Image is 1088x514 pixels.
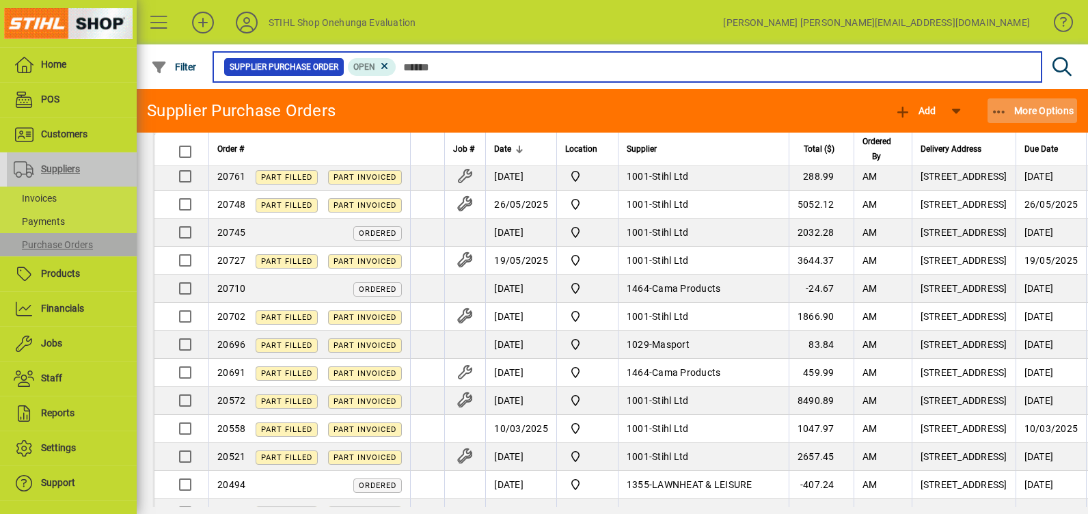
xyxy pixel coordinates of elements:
[862,479,878,490] span: AM
[627,141,657,157] span: Supplier
[912,219,1016,247] td: [STREET_ADDRESS]
[41,94,59,105] span: POS
[7,233,137,256] a: Purchase Orders
[565,168,610,185] span: Church Street
[334,257,396,266] span: Part Invoiced
[7,210,137,233] a: Payments
[912,303,1016,331] td: [STREET_ADDRESS]
[627,283,649,294] span: 1464
[988,98,1078,123] button: More Options
[261,313,312,322] span: Part Filled
[485,331,556,359] td: [DATE]
[1016,191,1087,219] td: 26/05/2025
[565,336,610,353] span: Church Street
[565,392,610,409] span: Church Street
[789,247,854,275] td: 3644.37
[862,283,878,294] span: AM
[862,227,878,238] span: AM
[652,367,720,378] span: Cama Products
[485,471,556,499] td: [DATE]
[789,275,854,303] td: -24.67
[41,59,66,70] span: Home
[7,362,137,396] a: Staff
[565,308,610,325] span: Church Street
[789,359,854,387] td: 459.99
[627,227,649,238] span: 1001
[618,247,789,275] td: -
[334,201,396,210] span: Part Invoiced
[261,369,312,378] span: Part Filled
[789,191,854,219] td: 5052.12
[1024,141,1078,157] div: Due Date
[7,187,137,210] a: Invoices
[41,338,62,349] span: Jobs
[789,163,854,191] td: 288.99
[217,171,245,182] span: 20761
[862,311,878,322] span: AM
[1016,387,1087,415] td: [DATE]
[565,141,610,157] div: Location
[895,105,936,116] span: Add
[652,199,688,210] span: Stihl Ltd
[627,479,649,490] span: 1355
[217,283,245,294] span: 20710
[627,311,649,322] span: 1001
[618,219,789,247] td: -
[723,12,1030,33] div: [PERSON_NAME] [PERSON_NAME][EMAIL_ADDRESS][DOMAIN_NAME]
[485,443,556,471] td: [DATE]
[565,252,610,269] span: Church Street
[912,471,1016,499] td: [STREET_ADDRESS]
[627,423,649,434] span: 1001
[652,451,688,462] span: Stihl Ltd
[1024,141,1058,157] span: Due Date
[1016,415,1087,443] td: 10/03/2025
[1016,275,1087,303] td: [DATE]
[494,141,548,157] div: Date
[652,339,690,350] span: Masport
[334,313,396,322] span: Part Invoiced
[627,451,649,462] span: 1001
[627,339,649,350] span: 1029
[485,415,556,443] td: 10/03/2025
[7,83,137,117] a: POS
[789,387,854,415] td: 8490.89
[789,219,854,247] td: 2032.28
[485,219,556,247] td: [DATE]
[862,423,878,434] span: AM
[494,141,511,157] span: Date
[618,443,789,471] td: -
[862,171,878,182] span: AM
[14,239,93,250] span: Purchase Orders
[151,62,197,72] span: Filter
[261,397,312,406] span: Part Filled
[485,387,556,415] td: [DATE]
[217,311,245,322] span: 20702
[453,141,474,157] span: Job #
[7,466,137,500] a: Support
[652,423,688,434] span: Stihl Ltd
[862,134,903,164] div: Ordered By
[565,364,610,381] span: Church Street
[353,62,375,72] span: Open
[618,163,789,191] td: -
[652,311,688,322] span: Stihl Ltd
[912,275,1016,303] td: [STREET_ADDRESS]
[912,415,1016,443] td: [STREET_ADDRESS]
[485,247,556,275] td: 19/05/2025
[565,448,610,465] span: Church Street
[217,227,245,238] span: 20745
[225,10,269,35] button: Profile
[359,229,396,238] span: Ordered
[618,415,789,443] td: -
[627,171,649,182] span: 1001
[261,341,312,350] span: Part Filled
[1044,3,1071,47] a: Knowledge Base
[217,339,245,350] span: 20696
[862,134,891,164] span: Ordered By
[485,163,556,191] td: [DATE]
[41,268,80,279] span: Products
[147,100,336,122] div: Supplier Purchase Orders
[862,199,878,210] span: AM
[41,128,87,139] span: Customers
[7,118,137,152] a: Customers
